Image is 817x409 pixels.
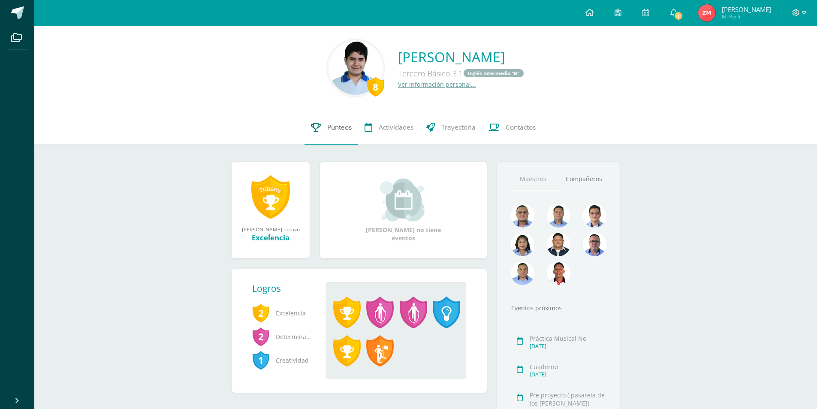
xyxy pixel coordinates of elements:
[511,204,534,227] img: 99962f3fa423c9b8099341731b303440.png
[508,304,609,312] div: Eventos próximos
[252,327,269,346] span: 2
[252,350,269,370] span: 1
[722,13,771,20] span: Mi Perfil
[530,334,606,342] div: Práctica Musical No
[252,301,312,325] span: Excelencia
[304,110,358,145] a: Punteos
[252,282,319,294] div: Logros
[329,41,383,95] img: 288b33ba162e08265505cfb5b8b126c0.png
[506,123,536,132] span: Contactos
[252,348,312,372] span: Creatividad
[722,5,771,14] span: [PERSON_NAME]
[511,261,534,285] img: 2efff582389d69505e60b50fc6d5bd41.png
[441,123,476,132] span: Trayectoria
[398,48,525,66] a: [PERSON_NAME]
[240,226,301,233] div: [PERSON_NAME] obtuvo
[698,4,715,21] img: 67d5b4fbc1d12d3672e40db4a1e1e2a3.png
[367,77,384,97] div: 8
[530,363,606,371] div: Cuaderno
[398,80,476,88] a: Ver información personal...
[508,168,558,190] a: Maestros
[327,123,352,132] span: Punteos
[674,11,683,21] span: 1
[464,69,524,77] a: Inglés Intermedio "B"
[530,371,606,378] div: [DATE]
[583,204,606,227] img: 6e6edff8e5b1d60e1b79b3df59dca1c4.png
[398,66,525,80] div: Tercero Básico 3.1
[252,303,269,323] span: 2
[358,110,420,145] a: Actividades
[530,391,606,407] div: Pre proyecto ( pasarela de los [PERSON_NAME])
[558,168,609,190] a: Compañeros
[583,233,606,256] img: 30ea9b988cec0d4945cca02c4e803e5a.png
[547,261,570,285] img: 89a3ce4a01dc90e46980c51de3177516.png
[530,342,606,350] div: [DATE]
[380,179,427,221] img: event_small.png
[482,110,542,145] a: Contactos
[252,325,312,348] span: Determinación
[511,233,534,256] img: 371adb901e00c108b455316ee4864f9b.png
[361,179,446,242] div: [PERSON_NAME] no tiene eventos
[240,233,301,242] div: Excelencia
[379,123,413,132] span: Actividades
[420,110,482,145] a: Trayectoria
[547,204,570,227] img: 2ac039123ac5bd71a02663c3aa063ac8.png
[547,233,570,256] img: eccc7a2d5da755eac5968f4df6463713.png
